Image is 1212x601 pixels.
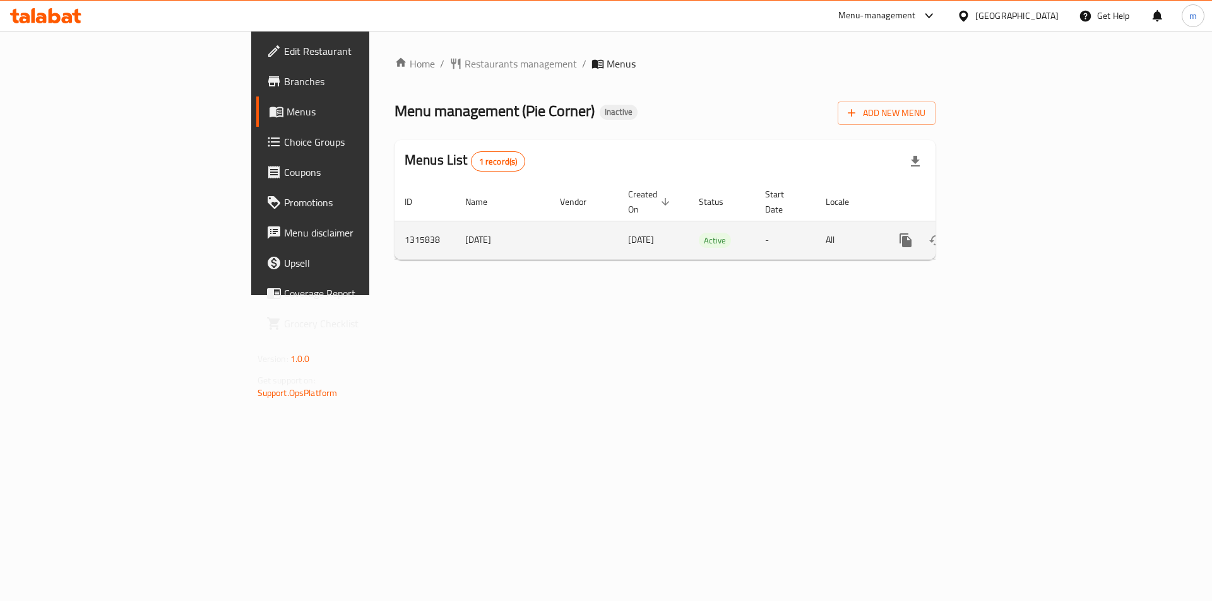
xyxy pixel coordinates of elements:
[256,36,454,66] a: Edit Restaurant
[256,157,454,187] a: Coupons
[607,56,636,71] span: Menus
[848,105,925,121] span: Add New Menu
[628,187,674,217] span: Created On
[975,9,1059,23] div: [GEOGRAPHIC_DATA]
[560,194,603,209] span: Vendor
[284,74,444,89] span: Branches
[284,316,444,331] span: Grocery Checklist
[287,104,444,119] span: Menus
[256,308,454,339] a: Grocery Checklist
[395,183,1022,260] table: enhanced table
[765,187,800,217] span: Start Date
[405,151,525,172] h2: Menus List
[838,102,936,125] button: Add New Menu
[395,56,936,71] nav: breadcrumb
[284,134,444,149] span: Choice Groups
[258,372,316,388] span: Get support on:
[258,385,338,401] a: Support.OpsPlatform
[628,231,654,248] span: [DATE]
[755,221,816,259] td: -
[256,248,454,278] a: Upsell
[471,151,526,172] div: Total records count
[465,194,504,209] span: Name
[816,221,881,259] td: All
[600,105,638,120] div: Inactive
[699,233,731,248] div: Active
[258,351,288,367] span: Version:
[284,225,444,240] span: Menu disclaimer
[395,96,595,125] span: Menu management ( Pie Corner )
[838,8,916,23] div: Menu-management
[582,56,586,71] li: /
[465,56,577,71] span: Restaurants management
[284,165,444,180] span: Coupons
[290,351,310,367] span: 1.0.0
[284,44,444,59] span: Edit Restaurant
[449,56,577,71] a: Restaurants management
[256,96,454,127] a: Menus
[472,156,525,168] span: 1 record(s)
[256,187,454,218] a: Promotions
[284,255,444,271] span: Upsell
[405,194,429,209] span: ID
[826,194,865,209] span: Locale
[699,194,740,209] span: Status
[699,233,731,248] span: Active
[600,107,638,117] span: Inactive
[284,286,444,301] span: Coverage Report
[1189,9,1197,23] span: m
[256,218,454,248] a: Menu disclaimer
[256,66,454,96] a: Branches
[891,225,921,255] button: more
[455,221,550,259] td: [DATE]
[256,127,454,157] a: Choice Groups
[284,195,444,210] span: Promotions
[881,183,1022,221] th: Actions
[900,146,930,177] div: Export file
[256,278,454,308] a: Coverage Report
